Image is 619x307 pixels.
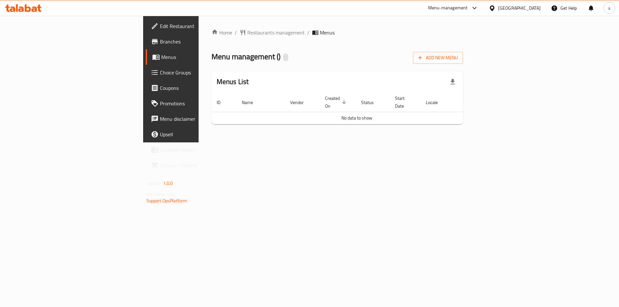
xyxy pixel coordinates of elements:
[217,77,249,87] h2: Menus List
[146,127,247,142] a: Upsell
[160,161,241,169] span: Grocery Checklist
[161,53,241,61] span: Menus
[341,114,372,122] span: No data to show
[160,100,241,107] span: Promotions
[160,38,241,45] span: Branches
[498,5,541,12] div: [GEOGRAPHIC_DATA]
[146,96,247,111] a: Promotions
[160,69,241,76] span: Choice Groups
[146,65,247,80] a: Choice Groups
[160,115,241,123] span: Menu disclaimer
[445,74,460,90] div: Export file
[325,94,348,110] span: Created On
[146,18,247,34] a: Edit Restaurant
[160,22,241,30] span: Edit Restaurant
[217,99,229,106] span: ID
[608,5,610,12] span: a
[211,92,502,124] table: enhanced table
[160,146,241,154] span: Coverage Report
[242,99,261,106] span: Name
[146,80,247,96] a: Coupons
[211,49,280,64] span: Menu management ( )
[146,34,247,49] a: Branches
[320,29,335,36] span: Menus
[146,197,187,205] a: Support.OpsPlatform
[454,92,502,112] th: Actions
[146,179,162,187] span: Version:
[418,54,458,62] span: Add New Menu
[290,99,312,106] span: Vendor
[240,29,305,36] a: Restaurants management
[160,84,241,92] span: Coupons
[146,111,247,127] a: Menu disclaimer
[146,190,176,198] span: Get support on:
[146,142,247,158] a: Coverage Report
[163,179,173,187] span: 1.0.0
[160,130,241,138] span: Upsell
[413,52,463,64] button: Add New Menu
[428,4,468,12] div: Menu-management
[211,29,463,36] nav: breadcrumb
[146,49,247,65] a: Menus
[247,29,305,36] span: Restaurants management
[307,29,309,36] li: /
[361,99,382,106] span: Status
[426,99,446,106] span: Locale
[146,158,247,173] a: Grocery Checklist
[395,94,413,110] span: Start Date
